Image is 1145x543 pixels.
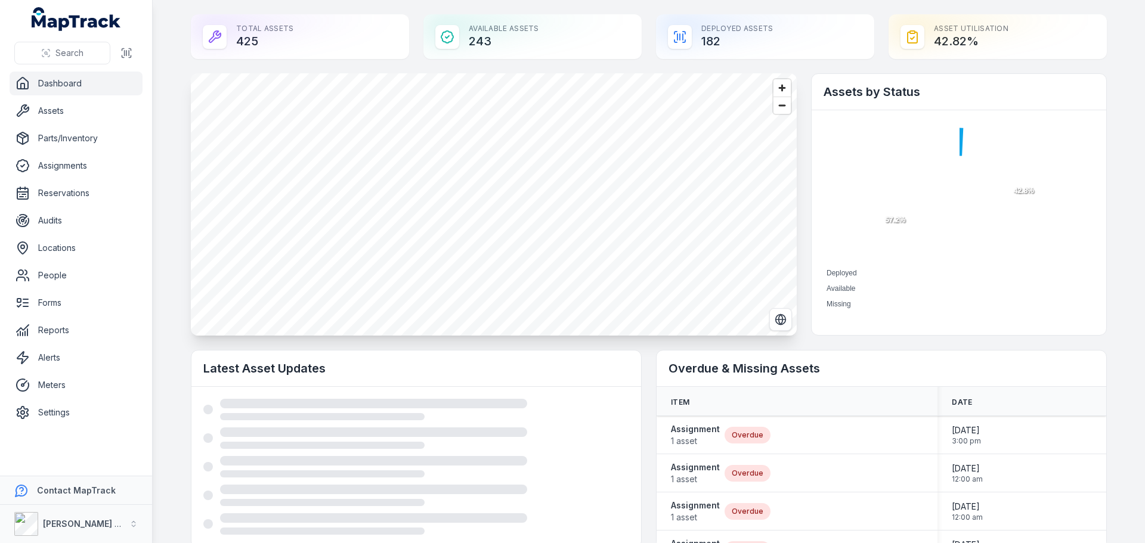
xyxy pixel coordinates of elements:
span: Date [952,398,972,407]
button: Search [14,42,110,64]
span: 12:00 am [952,513,983,522]
strong: Assignment [671,423,720,435]
strong: Contact MapTrack [37,485,116,495]
span: Missing [827,300,851,308]
a: People [10,263,143,287]
span: 12:00 am [952,474,983,484]
a: Assignment1 asset [671,461,720,485]
span: [DATE] [952,424,981,436]
span: Deployed [827,269,857,277]
a: Dashboard [10,72,143,95]
h2: Assets by Status [824,83,1094,100]
strong: [PERSON_NAME] Group [43,519,141,529]
a: Audits [10,209,143,232]
span: 3:00 pm [952,436,981,446]
a: Settings [10,401,143,424]
a: Assignments [10,154,143,178]
a: Alerts [10,346,143,370]
strong: Assignment [671,461,720,473]
time: 7/31/2025, 12:00:00 AM [952,463,983,484]
a: Locations [10,236,143,260]
div: Overdue [725,465,770,482]
a: Forms [10,291,143,315]
button: Zoom out [773,97,791,114]
span: [DATE] [952,501,983,513]
button: Zoom in [773,79,791,97]
a: Meters [10,373,143,397]
h2: Latest Asset Updates [203,360,629,377]
a: Assignment1 asset [671,423,720,447]
h2: Overdue & Missing Assets [669,360,1094,377]
a: Assets [10,99,143,123]
span: 1 asset [671,473,720,485]
time: 9/14/2025, 12:00:00 AM [952,501,983,522]
span: Item [671,398,689,407]
span: [DATE] [952,463,983,474]
strong: Assignment [671,499,720,511]
div: Overdue [725,503,770,520]
a: MapTrack [32,7,121,31]
button: Switch to Satellite View [769,308,792,331]
a: Reservations [10,181,143,205]
span: Available [827,284,855,293]
a: Assignment1 asset [671,499,720,523]
span: Search [55,47,83,59]
a: Reports [10,318,143,342]
span: 1 asset [671,435,720,447]
div: Overdue [725,427,770,443]
a: Parts/Inventory [10,126,143,150]
canvas: Map [191,73,797,336]
time: 9/30/2025, 3:00:00 PM [952,424,981,446]
span: 1 asset [671,511,720,523]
